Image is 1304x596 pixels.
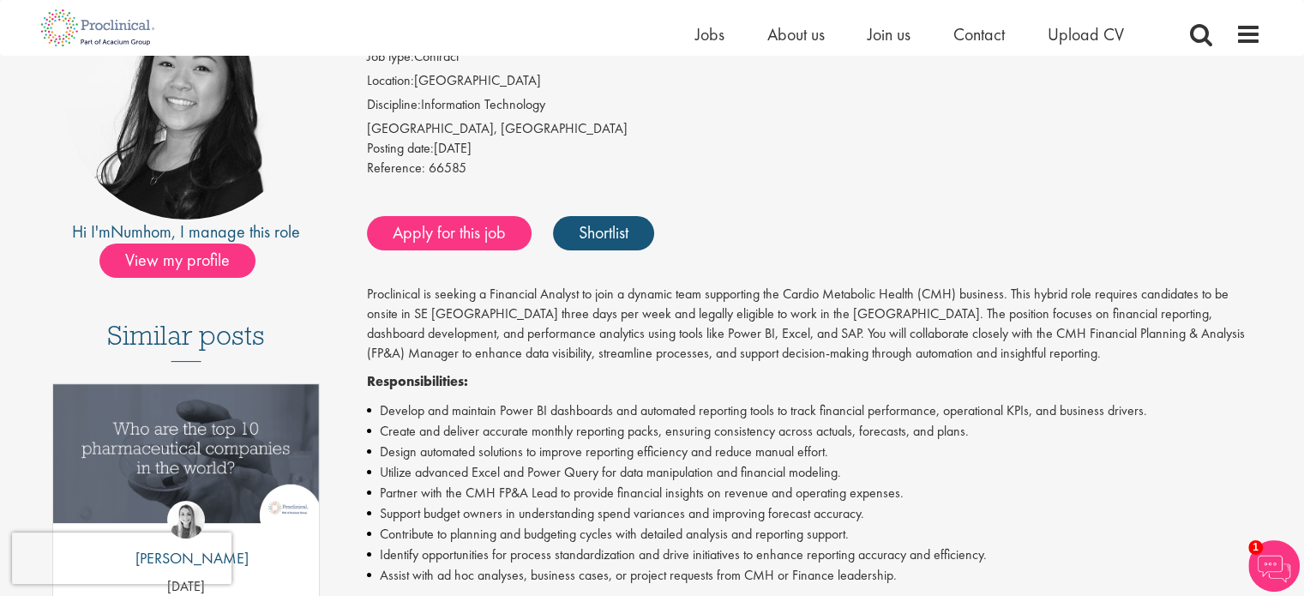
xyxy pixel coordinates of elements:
[99,244,255,278] span: View my profile
[1248,540,1300,592] img: Chatbot
[367,524,1261,545] li: Contribute to planning and budgeting cycles with detailed analysis and reporting support.
[367,545,1261,565] li: Identify opportunities for process standardization and drive initiatives to enhance reporting acc...
[53,384,320,522] img: Top 10 pharmaceutical companies in the world 2025
[367,95,421,115] label: Discipline:
[367,216,532,250] a: Apply for this job
[367,442,1261,462] li: Design automated solutions to improve reporting efficiency and reduce manual effort.
[367,462,1261,483] li: Utilize advanced Excel and Power Query for data manipulation and financial modeling.
[367,71,1261,95] li: [GEOGRAPHIC_DATA]
[12,533,231,584] iframe: reCAPTCHA
[44,220,329,244] div: Hi I'm , I manage this role
[367,47,1261,71] li: Contract
[167,501,205,539] img: Hannah Burke
[111,220,171,243] a: Numhom
[123,501,249,578] a: Hannah Burke [PERSON_NAME]
[429,159,466,177] span: 66585
[53,384,320,536] a: Link to a post
[367,565,1261,586] li: Assist with ad hoc analyses, business cases, or project requests from CMH or Finance leadership.
[767,23,825,45] a: About us
[367,71,414,91] label: Location:
[868,23,910,45] a: Join us
[367,139,434,157] span: Posting date:
[367,372,468,390] strong: Responsibilities:
[367,159,425,178] label: Reference:
[367,421,1261,442] li: Create and deliver accurate monthly reporting packs, ensuring consistency across actuals, forecas...
[367,503,1261,524] li: Support budget owners in understanding spend variances and improving forecast accuracy.
[367,400,1261,421] li: Develop and maintain Power BI dashboards and automated reporting tools to track financial perform...
[367,95,1261,119] li: Information Technology
[1048,23,1124,45] a: Upload CV
[1248,540,1263,555] span: 1
[367,285,1261,363] p: Proclinical is seeking a Financial Analyst to join a dynamic team supporting the Cardio Metabolic...
[107,321,265,362] h3: Similar posts
[99,247,273,269] a: View my profile
[367,139,1261,159] div: [DATE]
[553,216,654,250] a: Shortlist
[367,483,1261,503] li: Partner with the CMH FP&A Lead to provide financial insights on revenue and operating expenses.
[367,47,414,67] label: Job type:
[953,23,1005,45] a: Contact
[367,119,1261,139] div: [GEOGRAPHIC_DATA], [GEOGRAPHIC_DATA]
[695,23,724,45] a: Jobs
